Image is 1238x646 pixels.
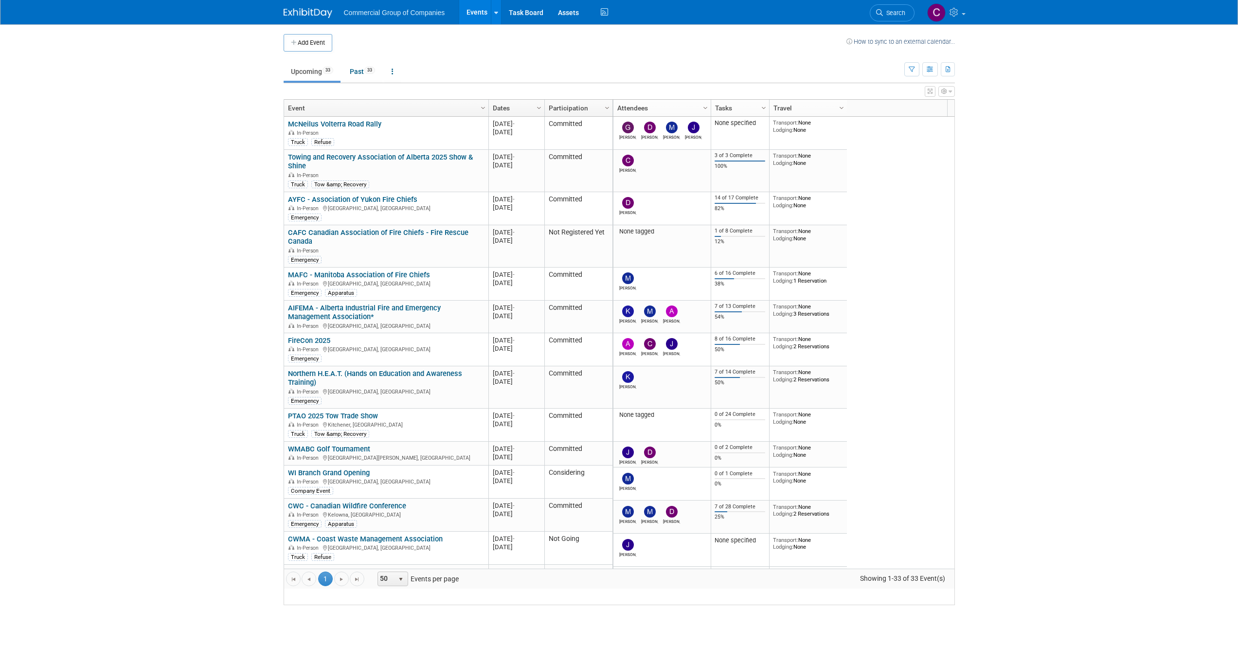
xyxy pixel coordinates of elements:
div: None None [773,470,843,484]
div: [DATE] [493,161,540,169]
a: MAFC - Manitoba Association of Fire Chiefs [288,270,430,279]
span: - [513,568,515,575]
span: Transport: [773,303,798,310]
a: CWC - Canadian Wildfire Conference [288,502,406,510]
img: Darren Daviduck [666,506,678,518]
span: In-Person [297,455,322,461]
span: Column Settings [838,104,845,112]
span: Transport: [773,537,798,543]
span: Lodging: [773,277,793,284]
span: Column Settings [479,104,487,112]
img: David West [644,447,656,458]
div: None 2 Reservations [773,369,843,383]
td: Committed [544,268,612,301]
div: 8 of 16 Complete [715,336,765,342]
div: Emergency [288,355,322,362]
img: Jason Fast [688,122,700,133]
div: [GEOGRAPHIC_DATA], [GEOGRAPHIC_DATA] [288,322,484,330]
div: None None [773,537,843,551]
img: Mike Feduniw [644,305,656,317]
div: Cory Calahaisn [619,166,636,173]
div: 25% [715,514,765,520]
div: [DATE] [493,412,540,420]
span: Lodging: [773,160,793,166]
div: Jason Fast [619,458,636,465]
td: Committed [544,150,612,192]
a: AYFC - Association of Yukon Fire Chiefs [288,195,417,204]
span: Column Settings [535,104,543,112]
span: Transport: [773,444,798,451]
img: Gregg Stockdale [622,122,634,133]
a: Tasks [715,100,763,116]
div: [GEOGRAPHIC_DATA][PERSON_NAME], [GEOGRAPHIC_DATA] [288,453,484,462]
span: In-Person [297,389,322,395]
div: Mike Thomson [641,518,658,524]
div: 7 of 28 Complete [715,503,765,510]
div: [DATE] [493,128,540,136]
div: Truck [288,138,308,146]
a: Towing and Recovery Association of Alberta 2025 Show & Shine [288,153,473,171]
img: Morgan MacKay [666,122,678,133]
a: Past33 [342,62,382,81]
div: [DATE] [493,453,540,461]
img: Mike Feduniw [622,506,634,518]
a: Go to the next page [334,572,349,586]
img: In-Person Event [288,346,294,351]
img: In-Person Event [288,545,294,550]
span: Lodging: [773,418,793,425]
span: Transport: [773,503,798,510]
div: [DATE] [493,279,540,287]
div: Emergency [288,214,322,221]
img: Jason Fast [622,539,634,551]
a: CWMA - Coast Waste Management Association [288,535,443,543]
span: Lodging: [773,477,793,484]
div: [DATE] [493,369,540,377]
div: [DATE] [493,445,540,453]
span: Column Settings [701,104,709,112]
a: Upcoming33 [284,62,341,81]
div: 3 of 3 Complete [715,152,765,159]
span: Transport: [773,270,798,277]
span: In-Person [297,512,322,518]
div: Company Event [288,487,333,495]
a: Column Settings [534,100,544,114]
div: Morgan MacKay [663,133,680,140]
div: None specified [715,119,765,127]
div: 12% [715,238,765,245]
div: None 3 Reservations [773,303,843,317]
span: - [513,196,515,203]
div: Mitch Mesenchuk [619,284,636,290]
a: Column Settings [602,100,612,114]
div: Emergency [288,520,322,528]
div: 0 of 2 Complete [715,444,765,451]
div: Emergency [288,256,322,264]
span: Transport: [773,195,798,201]
div: Kelowna, [GEOGRAPHIC_DATA] [288,510,484,519]
span: Events per page [365,572,468,586]
div: Truck [288,430,308,438]
img: ExhibitDay [284,8,332,18]
span: Column Settings [603,104,611,112]
span: 50 [378,572,395,586]
span: Search [883,9,905,17]
div: 54% [715,314,765,321]
div: 100% [715,163,765,170]
a: WI Branch Grand Opening [288,468,370,477]
span: 1 [318,572,333,586]
div: Refuse [311,138,334,146]
a: How to sync to an external calendar... [846,38,955,45]
span: Column Settings [760,104,768,112]
td: Committed [544,301,612,333]
div: [GEOGRAPHIC_DATA], [GEOGRAPHIC_DATA] [288,345,484,353]
span: In-Person [297,172,322,179]
div: [DATE] [493,304,540,312]
div: Darren Daviduck [663,518,680,524]
img: Mitch Mesenchuk [622,272,634,284]
span: In-Person [297,205,322,212]
div: Alexander Cafovski [619,350,636,356]
div: [DATE] [493,477,540,485]
div: [DATE] [493,344,540,353]
div: [DATE] [493,377,540,386]
a: Column Settings [758,100,769,114]
div: 0% [715,455,765,462]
